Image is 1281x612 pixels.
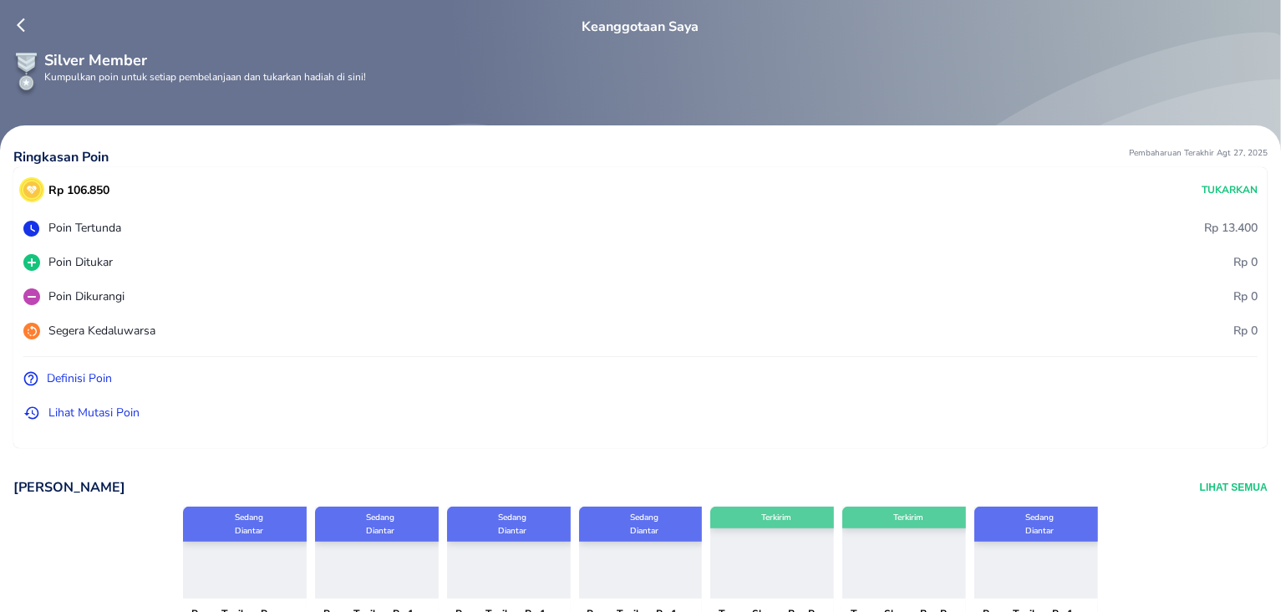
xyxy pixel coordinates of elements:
[235,511,263,538] p: Sedang Diantar
[44,49,1268,72] p: Silver Member
[1233,253,1258,271] p: Rp 0
[48,253,113,271] p: Poin Ditukar
[367,511,395,538] p: Sedang Diantar
[582,17,699,37] p: Keanggotaan Saya
[1204,219,1258,237] p: Rp 13.400
[498,511,526,538] p: Sedang Diantar
[1233,322,1258,339] p: Rp 0
[48,404,140,421] p: Lihat Mutasi Poin
[1233,288,1258,305] p: Rp 0
[47,370,112,387] p: Definisi Poin
[1129,147,1268,167] p: Pembaharuan Terakhir Agt 27, 2025
[48,219,121,237] p: Poin Tertunda
[48,322,155,339] p: Segera Kedaluwarsa
[893,511,923,524] p: Terkirim
[13,147,109,167] p: Ringkasan Poin
[44,72,1268,82] p: Kumpulkan poin untuk setiap pembelanjaan dan tukarkan hadiah di sini!
[762,511,792,524] p: Terkirim
[48,288,125,305] p: Poin Dikurangi
[630,511,658,538] p: Sedang Diantar
[1200,478,1268,497] button: Lihat Semua
[13,478,125,497] p: [PERSON_NAME]
[48,181,109,199] p: Rp 106.850
[1025,511,1054,538] p: Sedang Diantar
[1202,182,1258,197] p: Tukarkan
